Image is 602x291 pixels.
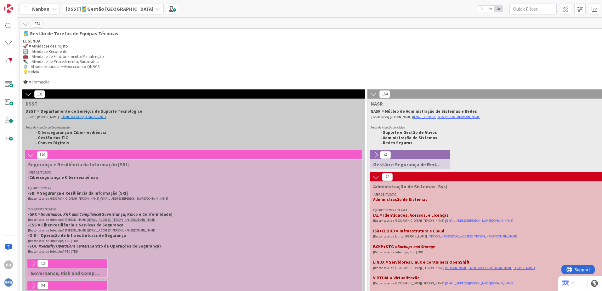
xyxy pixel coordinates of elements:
[29,212,173,217] strong: GRC = (Governança, Risco e Conformidade)
[373,208,408,212] em: EQUIPAS TÉCNICAS DA ÁREA:
[413,115,480,119] a: [EMAIL_ADDRESS][PERSON_NAME][DOMAIN_NAME]
[66,6,153,12] b: [DSST]🎽Gestão [GEOGRAPHIC_DATA]
[28,212,29,217] span: •
[477,6,486,12] span: 1x
[29,175,98,180] strong: Cibersegurança e Ciber-resiliência
[383,135,437,140] strong: Administração de Sistemas
[373,219,446,223] span: [Responsável de [GEOGRAPHIC_DATA]] [PERSON_NAME] |
[29,170,52,174] em: ÁREA DE ATUAÇÃO:
[371,125,406,129] em: Áreas de Atuação do Núcleo:
[371,115,413,119] span: [Coordenador] [PERSON_NAME] |
[28,197,101,201] span: [Responsável de [GEOGRAPHIC_DATA]] [PERSON_NAME] |
[31,270,99,276] span: Governance, Risk and Compliance [GRC]
[55,64,75,69] em: compliance
[32,20,43,28] span: 374
[29,222,123,228] strong: CSS = Ciber-resiliência e Serviços de Segurança
[28,249,78,254] span: [Responsável de Subequipa] TBD | TBD
[509,3,557,14] input: Quick Filter...
[28,233,29,238] span: •
[383,140,412,145] strong: Redes Seguras
[88,218,156,222] a: [EMAIL_ADDRESS][PERSON_NAME][DOMAIN_NAME]
[373,275,420,281] strong: VIRTUAL = Virtualização
[37,151,48,159] span: 110
[29,233,126,238] strong: OIS = Operação de Infraestruturas de Segurança
[373,228,444,234] strong: ISX+CLOUD = Infraestrutura e Cloud
[28,239,78,243] span: [Responsável de Subequipa] TBD | TBD
[38,140,69,145] strong: Chaves Digitais
[383,130,437,135] strong: Suporte e Gestão de Ativos
[60,115,106,119] a: [EMAIL_ADDRESS][DOMAIN_NAME]
[374,192,397,197] em: ÁREA DE ATUAÇÃO:
[28,207,57,211] em: SUBEQUIPAS TÉCNICAS:
[34,90,45,98] span: 131
[13,1,29,9] span: Support
[562,280,574,287] a: 1
[494,6,503,12] span: 3x
[32,5,49,13] span: Kanban
[28,228,88,232] span: [Responsável de Subequipa] [PERSON_NAME] |
[41,212,100,217] em: Governance, Risk and Compliance
[28,218,88,222] span: [Responsável de Subequipa] [PERSON_NAME] |
[397,244,435,249] em: Backups and Storage
[26,115,60,119] span: [Diretor] [PERSON_NAME] |
[101,197,168,201] a: [EMAIL_ADDRESS][PERSON_NAME][DOMAIN_NAME]
[38,135,68,140] strong: Gestão das TIC
[28,186,52,190] em: EQUIPAS TÉCNICAS:
[373,234,429,238] span: [Responsável de Equipa] [PERSON_NAME] |
[26,100,357,107] span: DSST
[41,243,88,249] em: Security Operations Center
[88,228,156,232] a: [EMAIL_ADDRESS][PERSON_NAME][DOMAIN_NAME]
[373,244,436,249] strong: BCKP+STG =
[446,281,513,285] a: [EMAIL_ADDRESS][PERSON_NAME][DOMAIN_NAME]
[380,151,391,159] span: 47
[446,219,513,223] a: [EMAIL_ADDRESS][PERSON_NAME][DOMAIN_NAME]
[28,161,355,168] span: Segurança e Resiliência da Informação [SRI]
[38,130,106,135] strong: Cibersegurança e Ciber-resiliência
[28,191,29,196] span: •
[486,6,494,12] span: 2x
[446,266,535,270] a: [PERSON_NAME][EMAIL_ADDRESS][PERSON_NAME][DOMAIN_NAME]
[26,125,70,129] em: Áreas de Atuação do Departamento:
[373,197,428,202] strong: Administração de Sistemas
[26,109,142,114] strong: DSST = Departamento de Serviços de Suporte Tecnológico
[28,175,29,180] span: •
[4,260,13,269] div: Pd
[373,250,423,254] span: [Responsável de Subequipa] TBD | TBD
[37,260,48,267] span: 12
[371,109,477,114] strong: NASR = Núcleo de Administração de Sistemas e Redes
[4,4,13,13] img: Visit kanbanzone.com
[373,281,446,285] span: [Responsável de [GEOGRAPHIC_DATA]] [PERSON_NAME] |
[373,161,442,168] span: Gestão e Segurança de Redes de Comunicação [GSRC]
[29,243,161,249] strong: SOC = (Centro de Operações de Segurança)
[373,260,469,265] strong: LINUX = Servidores Linux e Containers OpenShift
[4,278,13,287] img: avatar
[379,90,390,98] span: 154
[29,191,128,196] strong: SRI = Segurança e Resiliência da Informação [SRI]
[37,282,48,289] span: 24
[373,266,446,270] span: [Responsável de [GEOGRAPHIC_DATA]] [PERSON_NAME] |
[28,222,29,228] span: •
[28,243,29,249] span: •
[382,173,393,181] span: 73
[429,234,518,238] a: [PERSON_NAME][EMAIL_ADDRESS][PERSON_NAME][DOMAIN_NAME]
[373,213,449,218] strong: IAL = Identidades, Acessos, e Licenças
[23,38,40,44] u: LEGENDA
